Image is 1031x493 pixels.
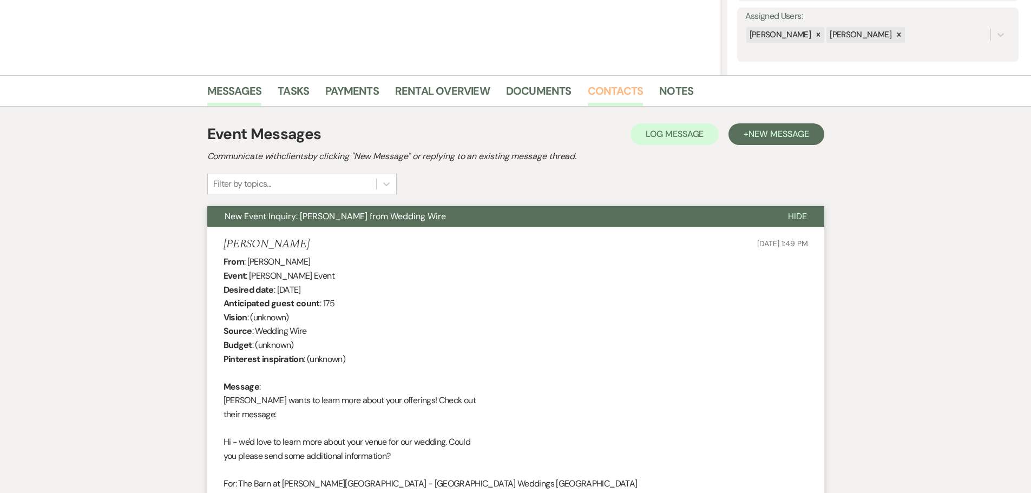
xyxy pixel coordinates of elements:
[224,298,320,309] b: Anticipated guest count
[659,82,693,106] a: Notes
[746,27,813,43] div: [PERSON_NAME]
[224,381,260,392] b: Message
[213,178,271,190] div: Filter by topics...
[826,27,893,43] div: [PERSON_NAME]
[207,150,824,163] h2: Communicate with clients by clicking "New Message" or replying to an existing message thread.
[224,270,246,281] b: Event
[224,238,310,251] h5: [PERSON_NAME]
[207,82,262,106] a: Messages
[395,82,490,106] a: Rental Overview
[224,284,274,295] b: Desired date
[788,211,807,222] span: Hide
[325,82,379,106] a: Payments
[506,82,572,106] a: Documents
[225,211,446,222] span: New Event Inquiry: [PERSON_NAME] from Wedding Wire
[646,128,704,140] span: Log Message
[771,206,824,227] button: Hide
[224,339,252,351] b: Budget
[631,123,719,145] button: Log Message
[224,353,304,365] b: Pinterest inspiration
[748,128,809,140] span: New Message
[588,82,643,106] a: Contacts
[757,239,807,248] span: [DATE] 1:49 PM
[745,9,1010,24] label: Assigned Users:
[207,206,771,227] button: New Event Inquiry: [PERSON_NAME] from Wedding Wire
[224,312,247,323] b: Vision
[278,82,309,106] a: Tasks
[207,123,321,146] h1: Event Messages
[728,123,824,145] button: +New Message
[224,325,252,337] b: Source
[224,256,244,267] b: From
